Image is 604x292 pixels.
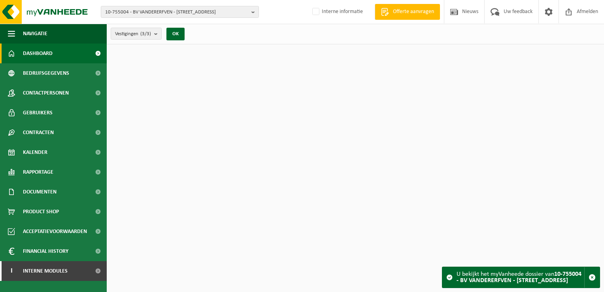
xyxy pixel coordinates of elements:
[101,6,259,18] button: 10-755004 - BV VANDERERFVEN - [STREET_ADDRESS]
[23,202,59,222] span: Product Shop
[23,222,87,241] span: Acceptatievoorwaarden
[23,63,69,83] span: Bedrijfsgegevens
[23,83,69,103] span: Contactpersonen
[23,142,47,162] span: Kalender
[23,44,53,63] span: Dashboard
[23,261,68,281] span: Interne modules
[23,123,54,142] span: Contracten
[23,241,68,261] span: Financial History
[166,28,185,40] button: OK
[375,4,440,20] a: Offerte aanvragen
[8,261,15,281] span: I
[23,182,57,202] span: Documenten
[311,6,363,18] label: Interne informatie
[140,31,151,36] count: (3/3)
[111,28,162,40] button: Vestigingen(3/3)
[115,28,151,40] span: Vestigingen
[457,271,581,284] strong: 10-755004 - BV VANDERERFVEN - [STREET_ADDRESS]
[23,103,53,123] span: Gebruikers
[457,267,584,288] div: U bekijkt het myVanheede dossier van
[105,6,248,18] span: 10-755004 - BV VANDERERFVEN - [STREET_ADDRESS]
[23,162,53,182] span: Rapportage
[23,24,47,44] span: Navigatie
[391,8,436,16] span: Offerte aanvragen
